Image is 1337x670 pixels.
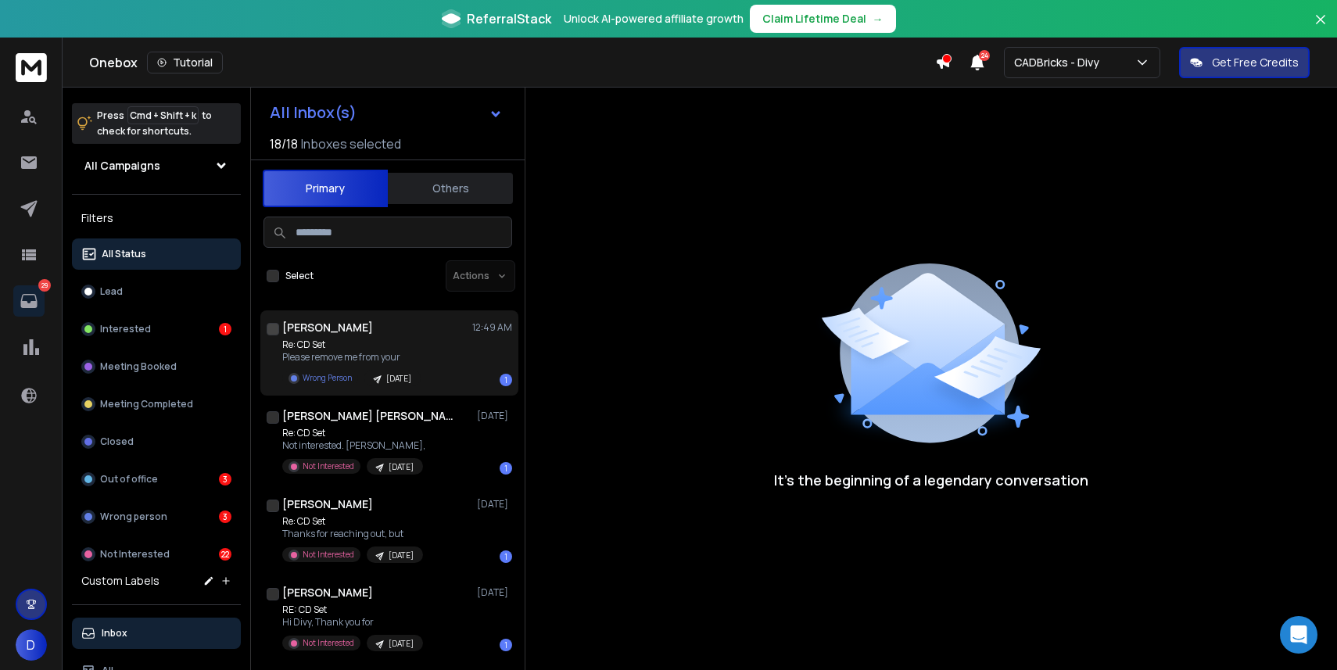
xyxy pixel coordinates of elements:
h3: Filters [72,207,241,229]
p: [DATE] [389,461,414,473]
p: 12:49 AM [472,321,512,334]
div: 3 [219,511,231,523]
p: Re: CD Set [282,339,421,351]
p: Meeting Booked [100,360,177,373]
div: Onebox [89,52,935,73]
button: Closed [72,426,241,457]
button: Lead [72,276,241,307]
div: 1 [500,462,512,475]
div: 1 [500,374,512,386]
p: All Status [102,248,146,260]
div: 22 [219,548,231,561]
h1: [PERSON_NAME] [PERSON_NAME] [282,408,454,424]
h3: Custom Labels [81,573,160,589]
div: 1 [500,550,512,563]
button: Others [388,171,513,206]
p: Not Interested [100,548,170,561]
span: 24 [979,50,990,61]
button: Tutorial [147,52,223,73]
label: Select [285,270,314,282]
p: Inbox [102,627,127,640]
button: Meeting Completed [72,389,241,420]
p: Lead [100,285,123,298]
button: Claim Lifetime Deal→ [750,5,896,33]
h1: [PERSON_NAME] [282,320,373,335]
p: Interested [100,323,151,335]
p: Get Free Credits [1212,55,1299,70]
p: Out of office [100,473,158,485]
p: Unlock AI-powered affiliate growth [564,11,744,27]
p: RE: CD Set [282,604,423,616]
p: Wrong person [100,511,167,523]
button: Close banner [1310,9,1331,47]
div: 1 [219,323,231,335]
p: Thanks for reaching out, but [282,528,423,540]
p: Re: CD Set [282,427,425,439]
span: 18 / 18 [270,134,298,153]
p: [DATE] [386,373,411,385]
div: Open Intercom Messenger [1280,616,1317,654]
p: Please remove me from your [282,351,421,364]
button: Primary [263,170,388,207]
p: [DATE] [389,550,414,561]
h1: [PERSON_NAME] [282,585,373,600]
button: All Inbox(s) [257,97,515,128]
p: It’s the beginning of a legendary conversation [774,469,1088,491]
h3: Inboxes selected [301,134,401,153]
p: CADBricks - Divy [1014,55,1106,70]
button: Meeting Booked [72,351,241,382]
button: Not Interested22 [72,539,241,570]
h1: [PERSON_NAME] [282,496,373,512]
h1: All Inbox(s) [270,105,357,120]
button: D [16,629,47,661]
div: 3 [219,473,231,485]
a: 29 [13,285,45,317]
button: Out of office3 [72,464,241,495]
button: Wrong person3 [72,501,241,532]
p: [DATE] [477,498,512,511]
span: Cmd + Shift + k [127,106,199,124]
button: Interested1 [72,314,241,345]
p: Not Interested [303,549,354,561]
p: Not interested. [PERSON_NAME], [282,439,425,452]
p: Not Interested [303,637,354,649]
span: ReferralStack [467,9,551,28]
h1: All Campaigns [84,158,160,174]
button: All Status [72,238,241,270]
p: 29 [38,279,51,292]
button: All Campaigns [72,150,241,181]
button: Get Free Credits [1179,47,1310,78]
div: 1 [500,639,512,651]
p: Not Interested [303,460,354,472]
p: [DATE] [477,410,512,422]
p: Closed [100,435,134,448]
p: [DATE] [389,638,414,650]
p: Wrong Person [303,372,352,384]
p: [DATE] [477,586,512,599]
p: Re: CD Set [282,515,423,528]
span: → [873,11,884,27]
p: Meeting Completed [100,398,193,410]
button: Inbox [72,618,241,649]
p: Hi Divy, Thank you for [282,616,423,629]
p: Press to check for shortcuts. [97,108,212,139]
